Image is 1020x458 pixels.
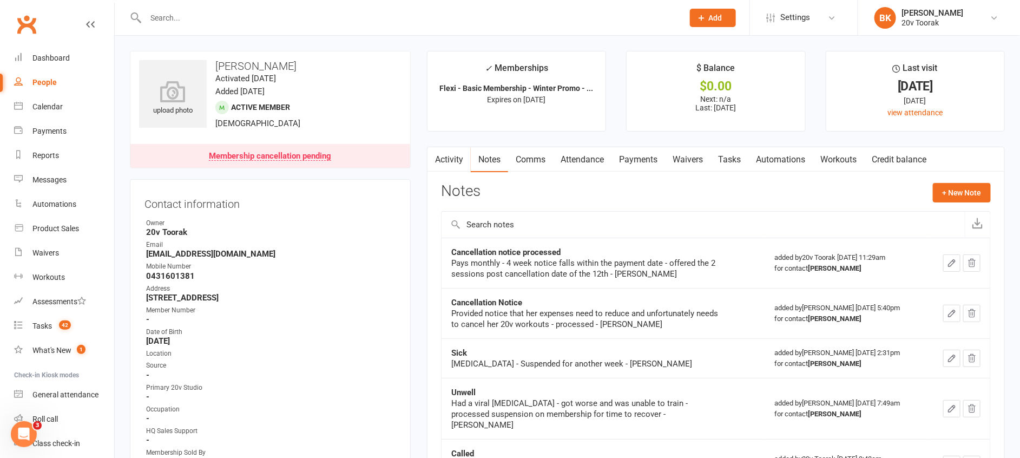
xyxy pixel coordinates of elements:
div: for contact [775,409,917,420]
div: added by 20v Toorak [DATE] 11:29am [775,252,917,274]
a: Activity [427,147,471,172]
button: + New Note [933,183,991,202]
div: Class check-in [32,439,80,448]
div: Product Sales [32,224,79,233]
a: Payments [14,119,114,143]
a: Waivers [665,147,710,172]
div: BK [874,7,896,29]
strong: [DATE] [146,336,396,346]
div: Assessments [32,297,86,306]
a: Automations [14,192,114,217]
div: for contact [775,358,917,369]
div: Waivers [32,248,59,257]
div: Location [146,349,396,359]
a: Product Sales [14,217,114,241]
a: Tasks [710,147,748,172]
input: Search notes [442,212,965,238]
a: Workouts [813,147,864,172]
div: added by [PERSON_NAME] [DATE] 5:40pm [775,303,917,324]
span: Add [709,14,722,22]
div: Memberships [485,61,548,81]
strong: [PERSON_NAME] [808,359,862,368]
time: Added [DATE] [215,87,265,96]
div: [PERSON_NAME] [901,8,963,18]
a: Automations [748,147,813,172]
div: Reports [32,151,59,160]
strong: [STREET_ADDRESS] [146,293,396,303]
iframe: Intercom live chat [11,421,37,447]
div: upload photo [139,81,207,116]
div: Workouts [32,273,65,282]
a: Payments [611,147,665,172]
strong: Cancellation Notice [451,298,522,307]
div: Primary 20v Studio [146,383,396,393]
div: Membership cancellation pending [209,152,331,161]
input: Search... [142,10,676,25]
a: Assessments [14,290,114,314]
div: [DATE] [836,95,995,107]
div: General attendance [32,390,98,399]
div: Date of Birth [146,327,396,337]
div: Payments [32,127,67,135]
i: ✓ [485,63,492,74]
a: Clubworx [13,11,40,38]
span: Expires on [DATE] [488,95,546,104]
span: [DEMOGRAPHIC_DATA] [215,119,300,128]
div: What's New [32,346,71,355]
div: Had a viral [MEDICAL_DATA] - got worse and was unable to train - processed suspension on membersh... [451,398,722,430]
strong: - [146,370,396,380]
div: Messages [32,175,67,184]
strong: [PERSON_NAME] [808,410,862,418]
div: Owner [146,218,396,228]
a: Attendance [553,147,611,172]
div: Roll call [32,415,58,423]
a: People [14,70,114,95]
time: Activated [DATE] [215,74,276,83]
div: for contact [775,313,917,324]
div: Occupation [146,404,396,415]
span: 1 [77,345,85,354]
a: view attendance [887,108,943,117]
a: Messages [14,168,114,192]
a: Calendar [14,95,114,119]
strong: - [146,414,396,423]
a: What's New1 [14,338,114,363]
a: Waivers [14,241,114,265]
h3: [PERSON_NAME] [139,60,402,72]
div: Source [146,361,396,371]
a: Roll call [14,407,114,431]
a: Tasks 42 [14,314,114,338]
a: Class kiosk mode [14,431,114,456]
strong: Unwell [451,388,476,397]
div: Pays monthly - 4 week notice falls within the payment date - offered the 2 sessions post cancella... [451,258,722,279]
div: $ Balance [696,61,735,81]
a: Reports [14,143,114,168]
strong: [PERSON_NAME] [808,264,862,272]
a: Comms [508,147,553,172]
div: Member Number [146,305,396,316]
div: added by [PERSON_NAME] [DATE] 7:49am [775,398,917,420]
h3: Notes [441,183,481,202]
a: Credit balance [864,147,934,172]
a: General attendance kiosk mode [14,383,114,407]
div: HQ Sales Support [146,426,396,436]
button: Add [690,9,736,27]
div: 20v Toorak [901,18,963,28]
strong: 0431601381 [146,271,396,281]
div: $0.00 [636,81,795,92]
div: Dashboard [32,54,70,62]
strong: Cancellation notice processed [451,247,561,257]
div: Last visit [893,61,938,81]
strong: [EMAIL_ADDRESS][DOMAIN_NAME] [146,249,396,259]
div: Mobile Number [146,261,396,272]
h3: Contact information [144,194,396,210]
div: Provided notice that her expenses need to reduce and unfortunately needs to cancel her 20v workou... [451,308,722,330]
div: added by [PERSON_NAME] [DATE] 2:31pm [775,348,917,369]
div: [MEDICAL_DATA] - Suspended for another week - [PERSON_NAME] [451,358,722,369]
strong: [PERSON_NAME] [808,315,862,323]
a: Notes [471,147,508,172]
span: Active member [231,103,290,112]
p: Next: n/a Last: [DATE] [636,95,795,112]
div: Email [146,240,396,250]
div: People [32,78,57,87]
